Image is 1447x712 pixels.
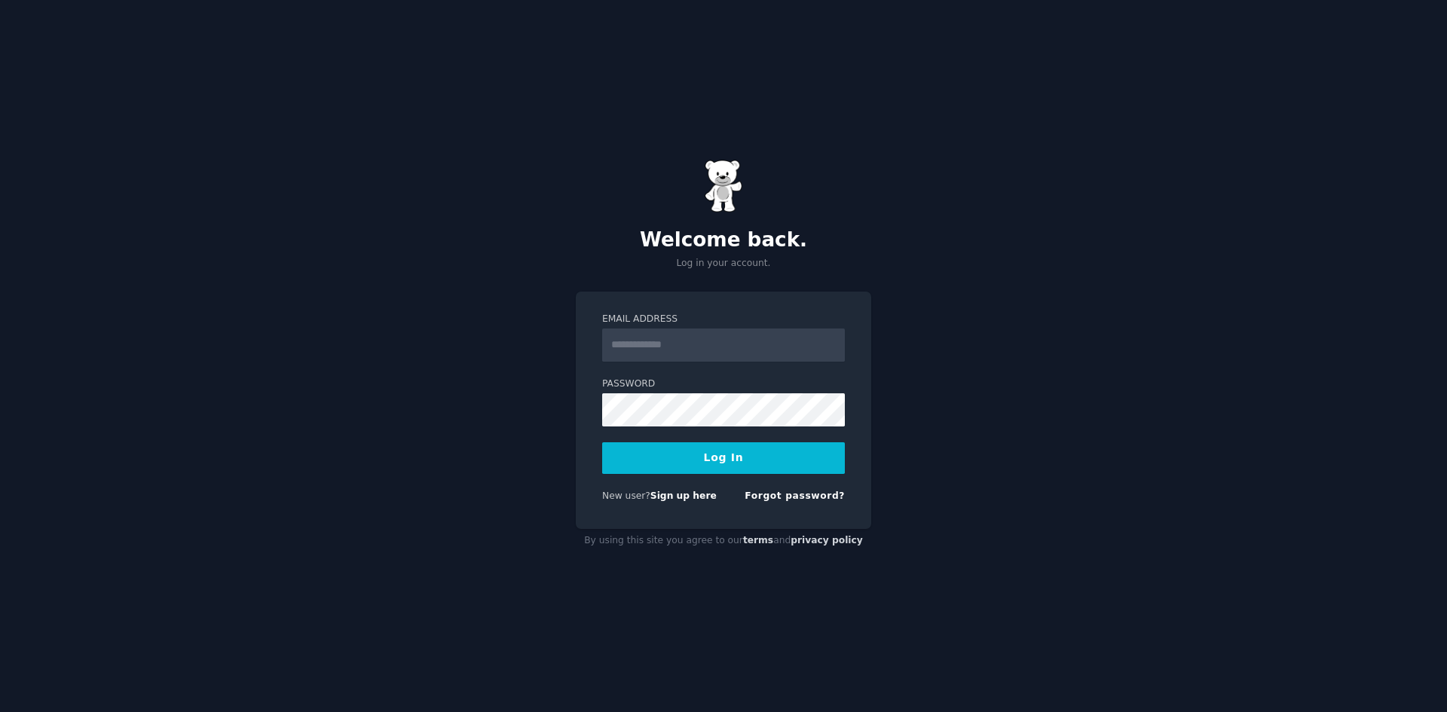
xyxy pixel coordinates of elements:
a: Forgot password? [745,490,845,501]
a: privacy policy [791,535,863,545]
img: Gummy Bear [705,160,742,212]
div: By using this site you agree to our and [576,529,871,553]
p: Log in your account. [576,257,871,270]
button: Log In [602,442,845,474]
a: terms [743,535,773,545]
h2: Welcome back. [576,228,871,252]
label: Email Address [602,313,845,326]
label: Password [602,377,845,391]
span: New user? [602,490,650,501]
a: Sign up here [650,490,717,501]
